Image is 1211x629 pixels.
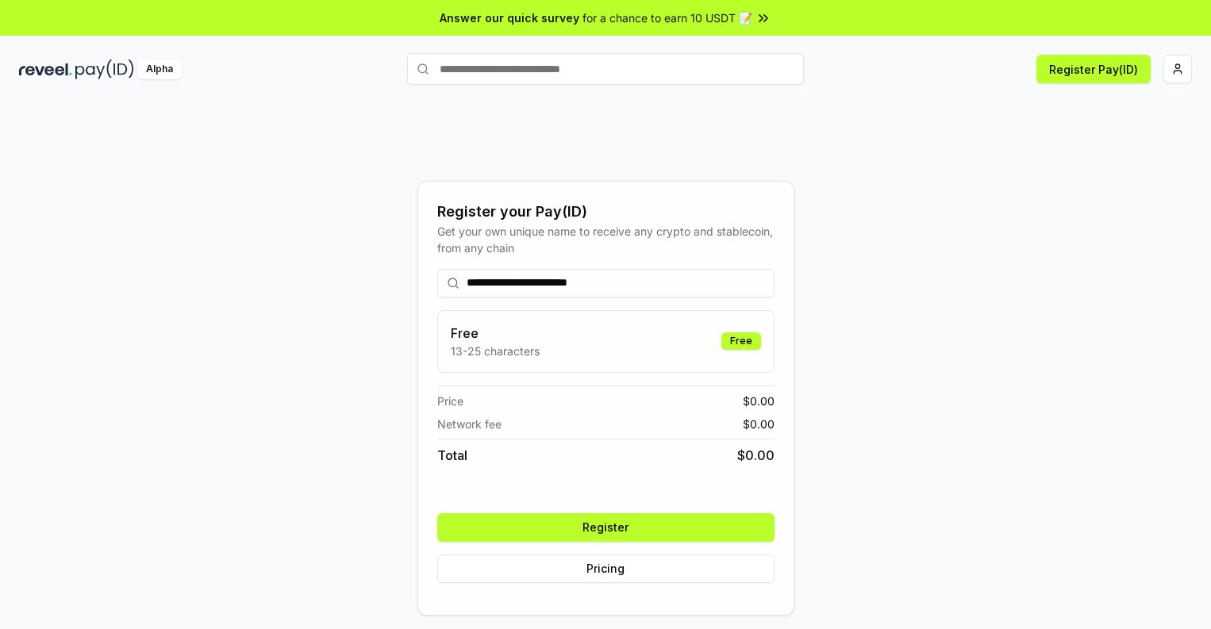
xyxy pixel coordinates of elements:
[721,332,761,350] div: Free
[437,393,463,409] span: Price
[1036,55,1151,83] button: Register Pay(ID)
[451,324,540,343] h3: Free
[440,10,579,26] span: Answer our quick survey
[743,416,775,432] span: $ 0.00
[437,513,775,542] button: Register
[437,554,775,583] button: Pricing
[582,10,752,26] span: for a chance to earn 10 USDT 📝
[437,223,775,256] div: Get your own unique name to receive any crypto and stablecoin, from any chain
[451,343,540,359] p: 13-25 characters
[75,59,134,79] img: pay_id
[737,446,775,465] span: $ 0.00
[437,201,775,223] div: Register your Pay(ID)
[137,59,182,79] div: Alpha
[743,393,775,409] span: $ 0.00
[437,446,467,465] span: Total
[437,416,502,432] span: Network fee
[19,59,72,79] img: reveel_dark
